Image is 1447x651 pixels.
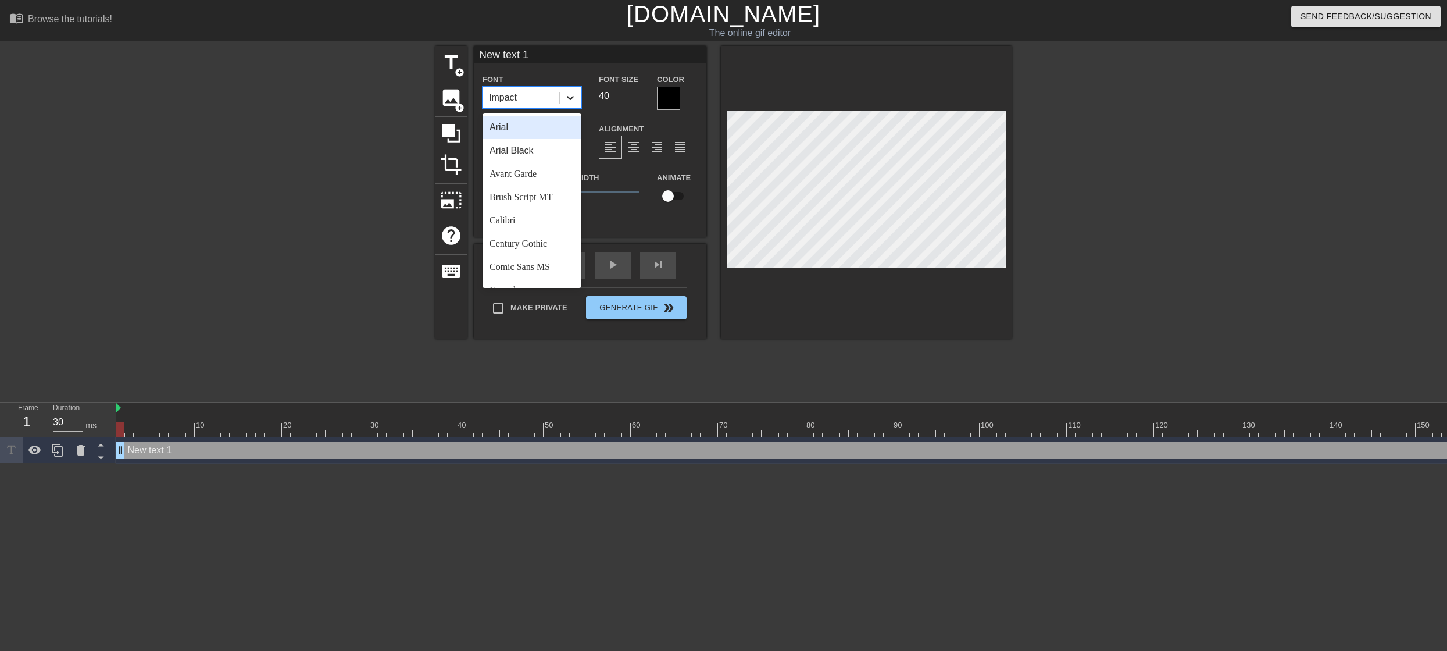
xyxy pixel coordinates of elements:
span: Send Feedback/Suggestion [1300,9,1431,24]
div: The online gif editor [488,26,1012,40]
button: Generate Gif [586,296,687,319]
button: Send Feedback/Suggestion [1291,6,1441,27]
div: 130 [1242,419,1257,431]
label: Color [657,74,684,86]
span: title [440,51,462,73]
div: Brush Script MT [483,186,581,209]
a: [DOMAIN_NAME] [627,1,820,27]
div: 40 [458,419,468,431]
label: Alignment [599,123,644,135]
div: Impact [489,91,517,105]
div: Browse the tutorials! [28,14,112,24]
span: keyboard [440,260,462,282]
label: Font Size [599,74,638,86]
span: skip_next [651,258,665,272]
span: Make Private [510,302,567,314]
span: image [440,87,462,109]
span: double_arrow [662,301,676,315]
div: 1 [18,411,35,432]
label: Duration [53,405,80,412]
div: Frame [9,403,44,436]
div: Century Gothic [483,232,581,255]
div: 70 [719,419,730,431]
div: Comic Sans MS [483,255,581,279]
span: drag_handle [115,444,126,456]
div: Calibri [483,209,581,232]
span: format_align_center [627,140,641,154]
div: 20 [283,419,294,431]
div: 10 [196,419,206,431]
div: 80 [806,419,817,431]
span: add_circle [455,67,465,77]
div: 100 [981,419,995,431]
label: Animate [657,172,691,184]
div: 140 [1330,419,1344,431]
span: menu_book [9,11,23,25]
div: Avant Garde [483,162,581,186]
span: format_align_right [650,140,664,154]
div: 60 [632,419,642,431]
div: ms [85,419,97,432]
div: 50 [545,419,555,431]
span: play_arrow [606,258,620,272]
div: 90 [894,419,904,431]
div: Consolas [483,279,581,302]
span: format_align_left [603,140,617,154]
div: Arial [483,116,581,139]
a: Browse the tutorials! [9,11,112,29]
div: 30 [370,419,381,431]
div: 110 [1068,419,1082,431]
span: add_circle [455,103,465,113]
span: crop [440,154,462,176]
label: Font [483,74,503,86]
span: photo_size_select_large [440,189,462,211]
span: help [440,225,462,247]
span: format_align_justify [673,140,687,154]
div: 150 [1417,419,1431,431]
div: 120 [1155,419,1170,431]
span: Generate Gif [591,301,682,315]
div: Arial Black [483,139,581,162]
